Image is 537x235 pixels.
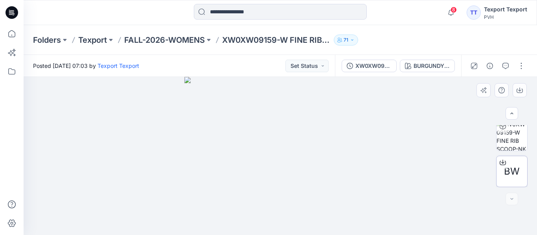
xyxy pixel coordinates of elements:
[33,35,61,46] a: Folders
[400,60,455,72] button: BURGUNDY MULTI - VLP
[124,35,205,46] a: FALL-2026-WOMENS
[467,5,481,20] div: TT
[484,5,527,14] div: Texport Texport
[344,36,348,44] p: 71
[334,35,358,46] button: 71
[222,35,331,46] p: XW0XW09159-W FINE RIB SCOOP-NK LS TEE-V01
[484,14,527,20] div: PVH
[451,7,457,13] span: 8
[184,77,376,235] img: eyJhbGciOiJIUzI1NiIsImtpZCI6IjAiLCJzbHQiOiJzZXMiLCJ0eXAiOiJKV1QifQ.eyJkYXRhIjp7InR5cGUiOiJzdG9yYW...
[342,60,397,72] button: XW0XW09159-W FINE RIB SCOOP-NK LS TEE-V01
[504,164,520,179] span: BW
[414,62,450,70] div: BURGUNDY MULTI - VLP
[33,62,139,70] span: Posted [DATE] 07:03 by
[78,35,107,46] a: Texport
[97,62,139,69] a: Texport Texport
[355,62,392,70] div: XW0XW09159-W FINE RIB SCOOP-NK LS TEE-V01
[497,120,527,151] img: XW0XW09159-W FINE RIB SCOOP-NK LS TEE-V01 BURGUNDY MULTI - VLP
[484,60,496,72] button: Details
